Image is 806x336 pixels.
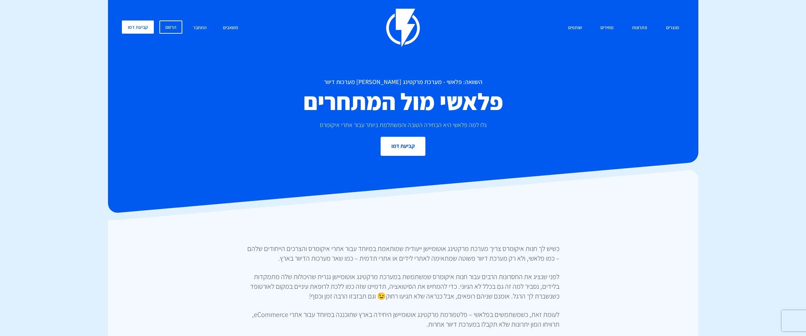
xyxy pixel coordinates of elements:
[127,89,679,115] h2: פלאשי מול המתחרים
[159,20,182,34] a: הרשם
[127,120,679,130] p: גלו למה פלאשי היא הבחירה הטובה והמשתלמת ביותר עבור אתרי איקומרס
[627,20,653,35] a: פתרונות
[188,20,212,35] a: התחבר
[247,272,559,301] p: לפני שנציג את החסרונות הרבים עבור חנות איקומרס שמשתמשת במערכת מרקטינג אוטומיישן גנרית שהיכולות של...
[661,20,684,35] a: מוצרים
[247,310,559,329] p: לעומת זאת, כשמשתמשים בפלאשי – פלטפורמת מרקטינג אוטומיישן היחידה בארץ שתוכננה במיוחד עבור אתרי eCo...
[247,244,559,263] p: כשיש לך חנות איקומרס צריך מערכת מרקטינג אוטומיישן ייעודית שמותאמת במיוחד עבור אתרי איקומרס והצרכי...
[381,137,425,156] a: קביעת דמו
[127,78,679,85] h1: השוואה: פלאשי - מערכת מרקטינג [PERSON_NAME] מערכות דיוור
[218,20,243,35] a: משאבים
[563,20,587,35] a: שותפים
[595,20,619,35] a: מחירים
[122,20,154,34] a: קביעת דמו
